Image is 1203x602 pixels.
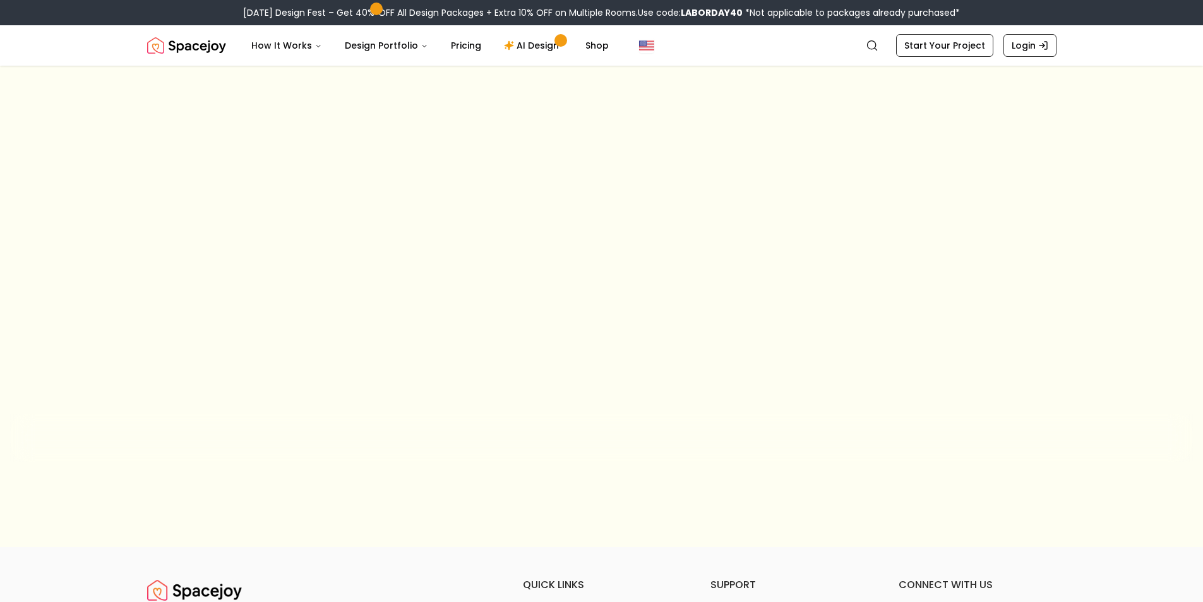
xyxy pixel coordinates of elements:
[241,33,332,58] button: How It Works
[899,577,1056,593] h6: connect with us
[575,33,619,58] a: Shop
[681,6,743,19] b: LABORDAY40
[241,33,619,58] nav: Main
[1003,34,1056,57] a: Login
[896,34,993,57] a: Start Your Project
[243,6,960,19] div: [DATE] Design Fest – Get 40% OFF All Design Packages + Extra 10% OFF on Multiple Rooms.
[523,577,681,593] h6: quick links
[638,6,743,19] span: Use code:
[147,33,226,58] img: Spacejoy Logo
[743,6,960,19] span: *Not applicable to packages already purchased*
[147,25,1056,66] nav: Global
[710,577,868,593] h6: support
[639,38,654,53] img: United States
[441,33,491,58] a: Pricing
[494,33,573,58] a: AI Design
[147,33,226,58] a: Spacejoy
[335,33,438,58] button: Design Portfolio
